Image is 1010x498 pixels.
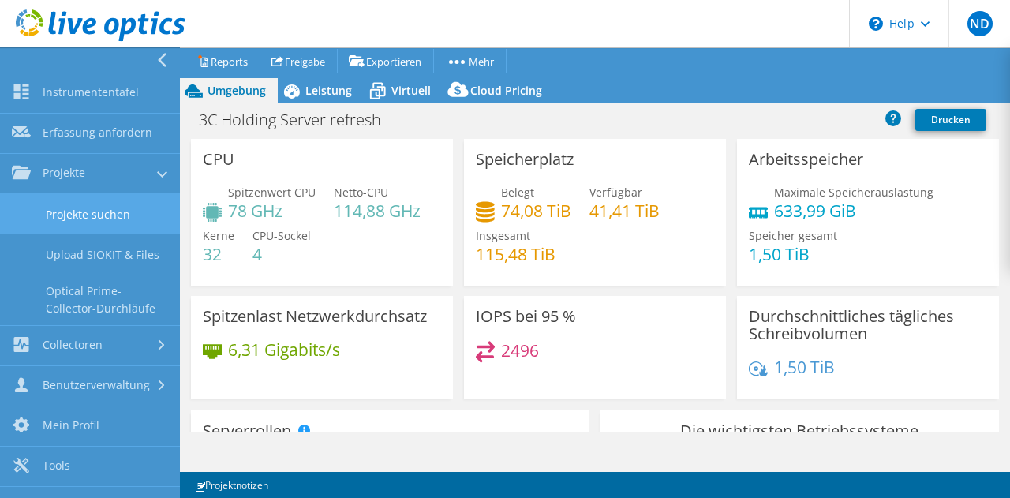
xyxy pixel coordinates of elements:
h4: 115,48 TiB [476,245,555,263]
span: CPU-Sockel [252,228,311,243]
h4: 633,99 GiB [774,202,933,219]
a: Drucken [915,109,986,131]
span: Cloud Pricing [470,83,542,98]
h3: Spitzenlast Netzwerkdurchsatz [203,308,427,325]
h3: CPU [203,151,234,168]
h4: 4 [252,245,311,263]
h4: 2496 [501,342,539,359]
h4: 41,41 TiB [589,202,660,219]
a: Projektnotizen [183,475,279,495]
span: Leistung [305,83,352,98]
h4: 78 GHz [228,202,316,219]
h3: IOPS bei 95 % [476,308,576,325]
span: Kerne [203,228,234,243]
span: Speicher gesamt [749,228,837,243]
h3: Die wichtigsten Betriebssysteme [612,422,987,440]
span: Maximale Speicherauslastung [774,185,933,200]
h3: Speicherplatz [476,151,574,168]
a: Exportieren [337,49,434,73]
h3: Durchschnittliches tägliches Schreibvolumen [749,308,987,343]
span: Insgesamt [476,228,530,243]
span: ND [967,11,993,36]
a: Reports [185,49,260,73]
a: Mehr [433,49,507,73]
h1: 3C Holding Server refresh [192,111,406,129]
a: Freigabe [260,49,338,73]
span: Netto-CPU [334,185,388,200]
span: Belegt [501,185,534,200]
h4: 1,50 TiB [774,358,835,376]
h3: Serverrollen [203,422,291,440]
span: Umgebung [208,83,266,98]
svg: \n [869,17,883,31]
h4: 114,88 GHz [334,202,421,219]
h4: 6,31 Gigabits/s [228,341,340,358]
h3: Arbeitsspeicher [749,151,863,168]
span: Verfügbar [589,185,642,200]
h4: 74,08 TiB [501,202,571,219]
h4: 32 [203,245,234,263]
h4: 1,50 TiB [749,245,837,263]
span: Spitzenwert CPU [228,185,316,200]
span: Virtuell [391,83,431,98]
